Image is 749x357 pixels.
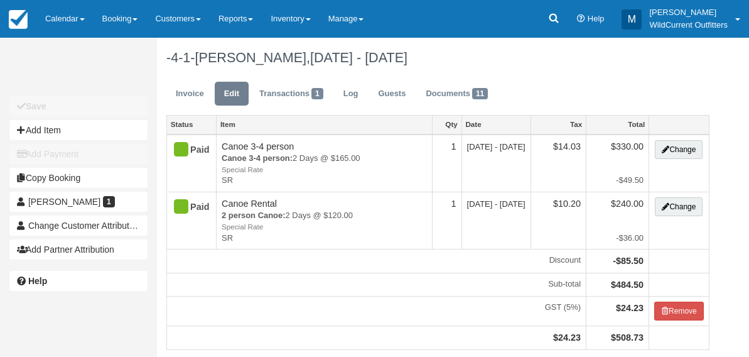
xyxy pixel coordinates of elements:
em: Special Rate [222,165,427,175]
a: Log [334,82,368,106]
td: 1 [433,135,461,192]
strong: $24.23 [553,332,581,343]
a: Invoice [166,82,213,106]
a: Tax [531,116,586,133]
a: [PERSON_NAME] 1 [9,192,148,212]
button: Change [655,140,703,159]
a: Edit [215,82,249,106]
button: Save [9,96,148,116]
em: Special Rate [222,222,427,233]
a: Qty [433,116,461,133]
span: [PERSON_NAME] [28,197,100,207]
td: $240.00 [586,192,649,249]
em: SR [222,233,427,244]
i: Help [577,15,585,23]
em: 2 Days @ $120.00 [222,210,427,232]
b: Help [28,276,47,286]
a: Transactions1 [250,82,333,106]
span: Change Customer Attribution [28,221,141,231]
td: Canoe 3-4 person [217,135,433,192]
div: M [622,9,642,30]
p: [PERSON_NAME] [649,6,728,19]
span: 11 [472,88,488,99]
p: WildCurrent Outfitters [649,19,728,31]
a: Date [462,116,531,133]
td: 1 [433,192,461,249]
button: Change [655,197,703,216]
td: $14.03 [531,135,586,192]
td: $10.20 [531,192,586,249]
a: Help [9,271,148,291]
strong: $484.50 [611,280,644,290]
strong: Canoe 3-4 person [222,153,293,163]
em: -$36.00 [591,233,644,244]
strong: -$85.50 [613,256,644,266]
span: [DATE] - [DATE] [310,50,407,65]
button: Add Item [9,120,148,140]
img: checkfront-main-nav-mini-logo.png [9,10,28,29]
span: 1 [311,88,323,99]
a: Documents11 [416,82,497,106]
span: [DATE] - [DATE] [467,199,525,209]
em: GST (5%) [172,302,581,314]
b: Save [26,101,46,111]
em: Discount [172,255,581,266]
td: Canoe Rental [217,192,433,249]
button: Add Partner Attribution [9,239,148,260]
h1: -4-1-[PERSON_NAME], [166,50,709,65]
div: Paid [172,197,200,217]
strong: 2 person Canoe [222,211,286,220]
span: 1 [103,196,115,207]
span: [DATE] - [DATE] [467,142,525,151]
a: Guests [369,82,415,106]
strong: $508.73 [611,332,644,343]
button: Change Customer Attribution [9,216,148,236]
span: Help [588,14,605,23]
button: Copy Booking [9,168,148,188]
em: 2 Days @ $165.00 [222,153,427,175]
em: Sub-total [172,278,581,290]
td: $330.00 [586,135,649,192]
strong: $24.23 [616,303,644,313]
div: Paid [172,140,200,160]
a: Status [167,116,216,133]
a: Item [217,116,432,133]
button: Remove [654,302,704,321]
em: SR [222,175,427,187]
a: Total [586,116,649,133]
button: Add Payment [9,144,148,164]
em: -$49.50 [591,175,644,187]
